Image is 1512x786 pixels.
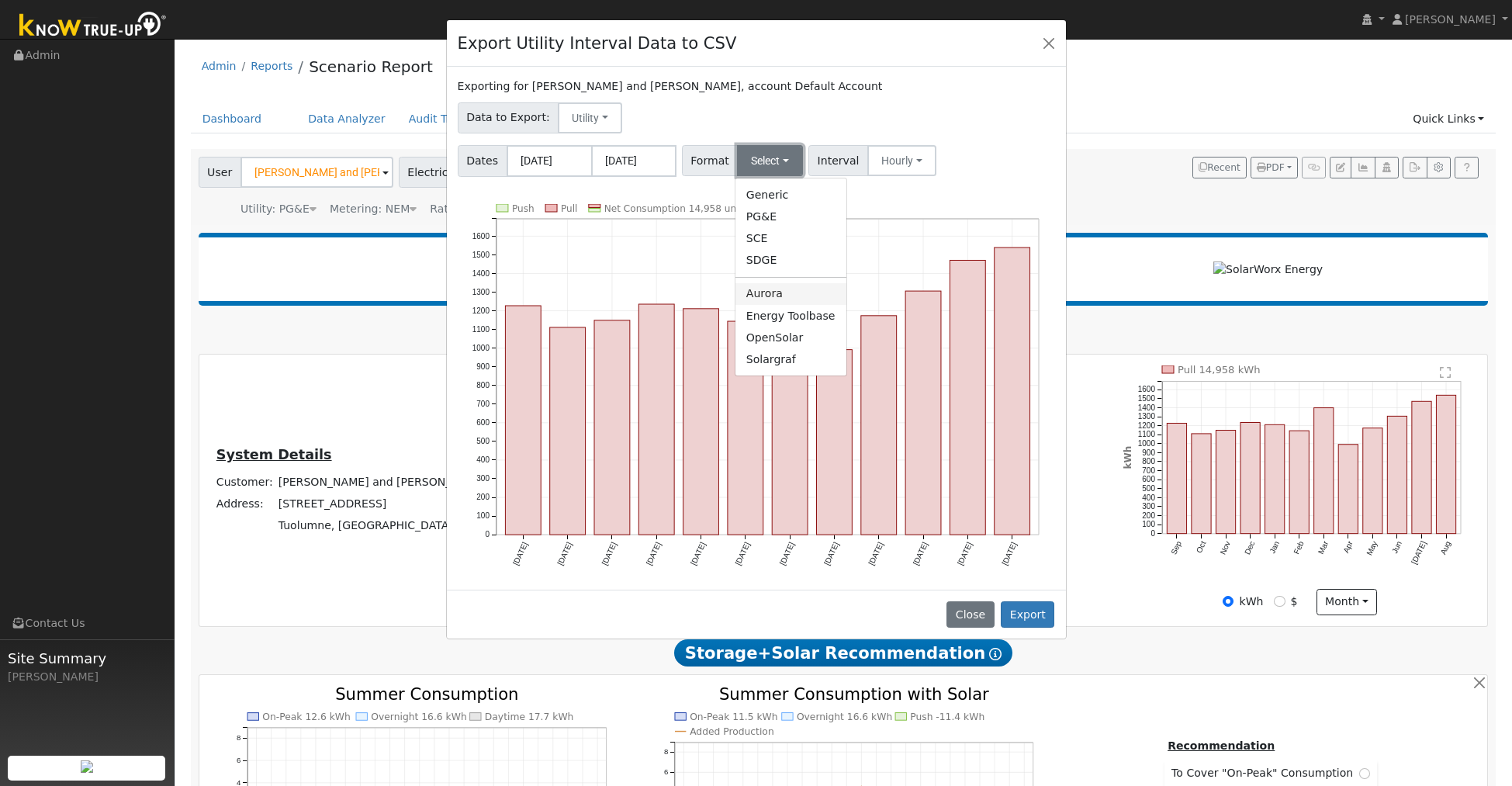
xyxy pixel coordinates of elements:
text: [DATE] [956,541,974,566]
rect: onclick="" [772,274,808,535]
text: [DATE] [912,541,929,566]
rect: onclick="" [995,248,1030,535]
text: 700 [476,400,490,408]
rect: onclick="" [817,350,853,535]
text: 1300 [472,288,490,296]
text: [DATE] [778,541,796,566]
text: [DATE] [867,541,885,566]
rect: onclick="" [505,306,541,535]
text: [DATE] [600,541,618,566]
text: 1400 [472,269,490,278]
text: [DATE] [733,541,751,566]
a: Generic [735,184,846,206]
span: Dates [458,145,507,177]
text: [DATE] [689,541,707,566]
text: 1200 [472,306,490,315]
text: 1600 [472,231,490,240]
rect: onclick="" [728,321,763,535]
h4: Export Utility Interval Data to CSV [458,31,737,56]
text: 0 [485,531,490,539]
text: [DATE] [555,541,573,566]
text: 900 [476,362,490,371]
button: Close [946,601,994,628]
button: Close [1038,32,1060,54]
text: 400 [476,455,490,464]
rect: onclick="" [861,316,897,535]
button: Select [737,145,803,176]
a: OpenSolar [735,327,846,348]
text: 100 [476,511,490,520]
rect: onclick="" [594,320,630,535]
text: 1100 [472,325,490,334]
a: SCE [735,228,846,250]
rect: onclick="" [638,304,674,535]
text: 500 [476,437,490,445]
span: Interval [808,145,868,176]
text: [DATE] [1001,541,1019,566]
rect: onclick="" [549,327,585,535]
text: [DATE] [511,541,529,566]
span: Data to Export: [458,102,559,133]
text: Net Consumption 14,958 undefined [604,203,772,214]
a: PG&E [735,206,846,227]
button: Utility [558,102,622,133]
rect: onclick="" [950,260,986,535]
button: Export [1001,601,1054,628]
text: 800 [476,381,490,390]
text: 600 [476,418,490,427]
label: Exporting for [PERSON_NAME] and [PERSON_NAME], account Default Account [458,78,883,95]
button: Hourly [867,145,936,176]
span: Format [682,145,739,176]
text: Push [512,203,535,214]
a: Aurora [735,283,846,305]
a: Energy Toolbase [735,305,846,327]
text: 1500 [472,250,490,258]
rect: onclick="" [905,291,941,535]
text: [DATE] [645,541,663,566]
a: Solargraf [735,348,846,370]
text: 200 [476,493,490,501]
text: [DATE] [822,541,840,566]
text: 300 [476,474,490,483]
text: Pull [561,203,577,214]
a: SDGE [735,250,846,272]
text: 1000 [472,344,490,352]
rect: onclick="" [683,309,719,535]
